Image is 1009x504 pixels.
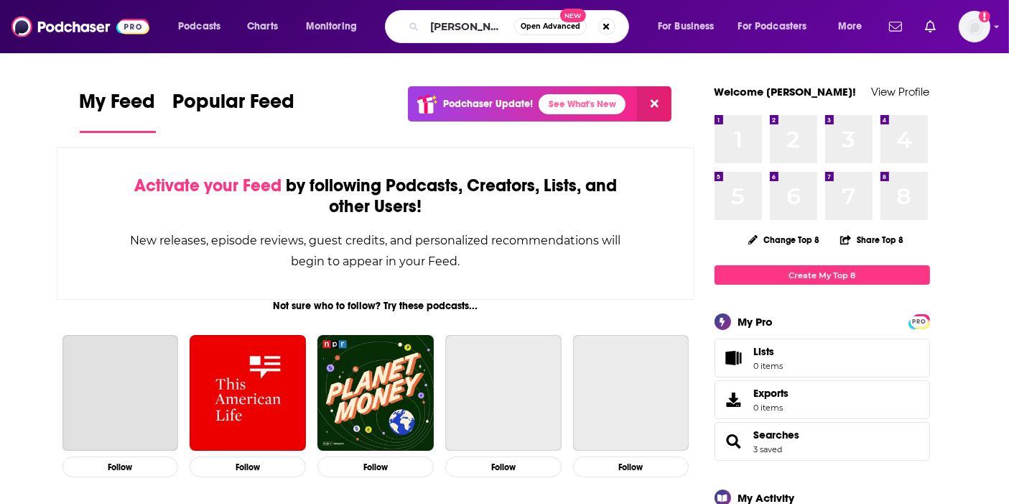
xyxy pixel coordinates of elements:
[521,23,580,30] span: Open Advanced
[911,316,928,326] a: PRO
[715,85,857,98] a: Welcome [PERSON_NAME]!
[573,335,689,452] a: My Favorite Murder with Karen Kilgariff and Georgia Hardstark
[190,457,306,477] button: Follow
[883,14,908,39] a: Show notifications dropdown
[720,348,748,368] span: Lists
[715,422,930,461] span: Searches
[62,457,179,477] button: Follow
[445,335,562,452] a: The Daily
[514,18,587,35] button: Open AdvancedNew
[238,15,287,38] a: Charts
[134,175,282,196] span: Activate your Feed
[828,15,880,38] button: open menu
[11,13,149,40] img: Podchaser - Follow, Share and Rate Podcasts
[443,98,533,110] p: Podchaser Update!
[648,15,733,38] button: open menu
[754,403,789,413] span: 0 items
[62,335,179,452] a: The Joe Rogan Experience
[738,315,773,329] div: My Pro
[539,94,626,114] a: See What's New
[715,339,930,377] a: Lists
[754,444,783,454] a: 3 saved
[129,230,623,272] div: New releases, episode reviews, guest credits, and personalized recommendations will begin to appe...
[80,89,156,122] span: My Feed
[754,345,784,358] span: Lists
[872,85,930,98] a: View Profile
[840,226,904,254] button: Share Top 8
[911,316,928,327] span: PRO
[306,17,357,37] span: Monitoring
[445,457,562,477] button: Follow
[754,361,784,371] span: 0 items
[715,265,930,285] a: Create My Top 8
[317,335,434,452] img: Planet Money
[173,89,295,133] a: Popular Feed
[317,457,434,477] button: Follow
[979,11,990,22] svg: Add a profile image
[57,300,695,312] div: Not sure who to follow? Try these podcasts...
[296,15,376,38] button: open menu
[573,457,689,477] button: Follow
[247,17,278,37] span: Charts
[720,431,748,452] a: Searches
[178,17,220,37] span: Podcasts
[658,17,715,37] span: For Business
[424,15,514,38] input: Search podcasts, credits, & more...
[738,17,807,37] span: For Podcasters
[754,387,789,400] span: Exports
[168,15,239,38] button: open menu
[959,11,990,42] img: User Profile
[838,17,862,37] span: More
[560,9,586,22] span: New
[754,429,800,441] a: Searches
[80,89,156,133] a: My Feed
[959,11,990,42] button: Show profile menu
[740,231,829,249] button: Change Top 8
[399,10,643,43] div: Search podcasts, credits, & more...
[129,175,623,217] div: by following Podcasts, Creators, Lists, and other Users!
[729,15,828,38] button: open menu
[173,89,295,122] span: Popular Feed
[754,345,775,358] span: Lists
[959,11,990,42] span: Logged in as nilam.mukherjee
[919,14,941,39] a: Show notifications dropdown
[720,390,748,410] span: Exports
[190,335,306,452] img: This American Life
[715,380,930,419] a: Exports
